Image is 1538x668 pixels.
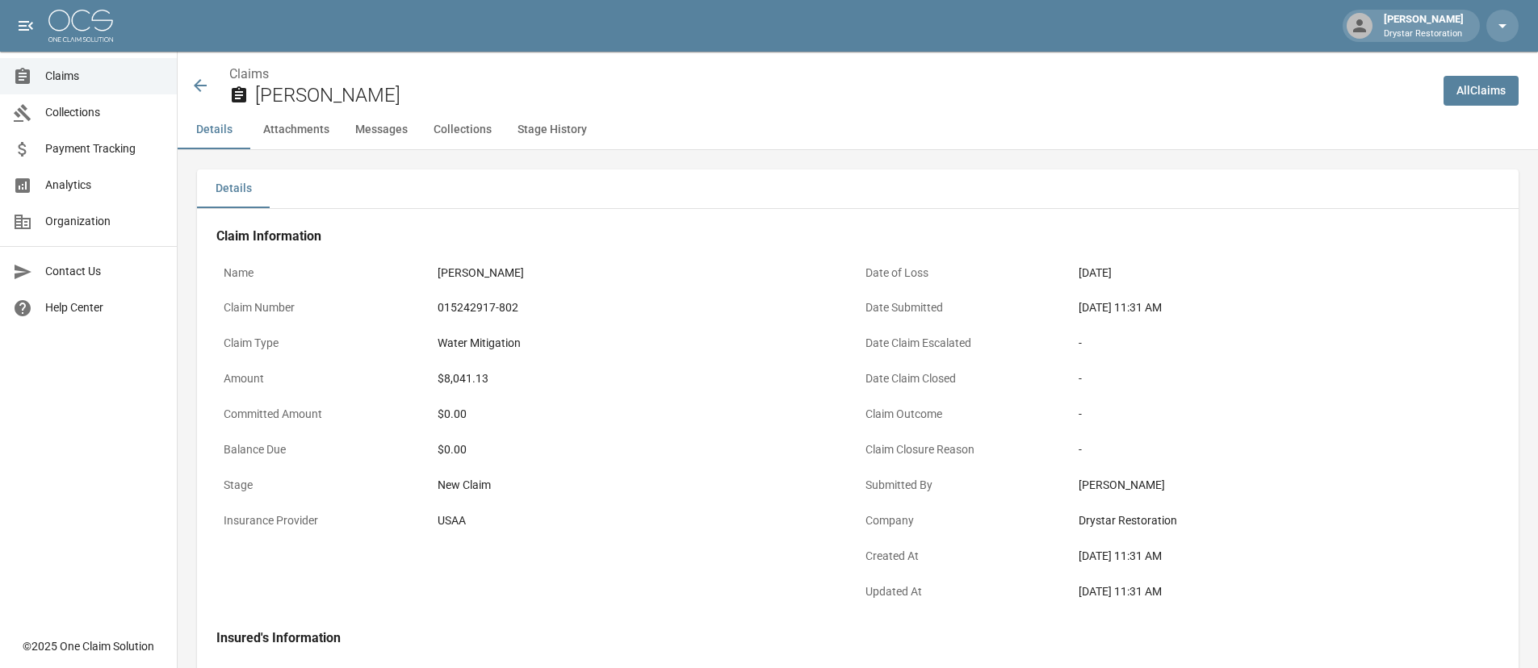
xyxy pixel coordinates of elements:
[438,477,851,494] div: New Claim
[858,257,1072,289] p: Date of Loss
[45,299,164,316] span: Help Center
[438,265,524,282] div: [PERSON_NAME]
[1079,370,1492,387] div: -
[250,111,342,149] button: Attachments
[45,104,164,121] span: Collections
[858,399,1072,430] p: Claim Outcome
[23,638,154,654] div: © 2025 One Claim Solution
[255,84,1431,107] h2: [PERSON_NAME]
[216,292,430,324] p: Claim Number
[1377,11,1470,40] div: [PERSON_NAME]
[48,10,113,42] img: ocs-logo-white-transparent.png
[45,177,164,194] span: Analytics
[858,292,1072,324] p: Date Submitted
[858,328,1072,359] p: Date Claim Escalated
[1444,76,1519,106] a: AllClaims
[858,470,1072,501] p: Submitted By
[1079,512,1492,529] div: Drystar Restoration
[45,213,164,230] span: Organization
[216,328,430,359] p: Claim Type
[216,505,430,536] p: Insurance Provider
[216,399,430,430] p: Committed Amount
[216,470,430,501] p: Stage
[1079,477,1492,494] div: [PERSON_NAME]
[858,363,1072,395] p: Date Claim Closed
[216,434,430,466] p: Balance Due
[1079,441,1492,458] div: -
[1079,583,1492,600] div: [DATE] 11:31 AM
[45,140,164,157] span: Payment Tracking
[197,169,1519,208] div: details tabs
[216,257,430,289] p: Name
[1384,27,1464,41] p: Drystar Restoration
[858,576,1072,607] p: Updated At
[1079,299,1492,316] div: [DATE] 11:31 AM
[216,363,430,395] p: Amount
[858,434,1072,466] p: Claim Closure Reason
[438,512,466,529] div: USAA
[178,111,1538,149] div: anchor tabs
[505,111,600,149] button: Stage History
[216,228,1499,244] h4: Claim Information
[10,10,42,42] button: open drawer
[421,111,505,149] button: Collections
[1079,265,1112,282] div: [DATE]
[858,541,1072,572] p: Created At
[229,65,1431,84] nav: breadcrumb
[197,169,270,208] button: Details
[1079,406,1492,423] div: -
[1079,335,1492,352] div: -
[229,66,269,81] a: Claims
[45,263,164,280] span: Contact Us
[1079,548,1492,565] div: [DATE] 11:31 AM
[438,406,851,423] div: $0.00
[438,441,851,458] div: $0.00
[45,68,164,85] span: Claims
[342,111,421,149] button: Messages
[438,335,521,352] div: Water Mitigation
[438,299,518,316] div: 015242917-802
[216,630,1499,646] h4: Insured's Information
[438,370,488,387] div: $8,041.13
[858,505,1072,536] p: Company
[178,111,250,149] button: Details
